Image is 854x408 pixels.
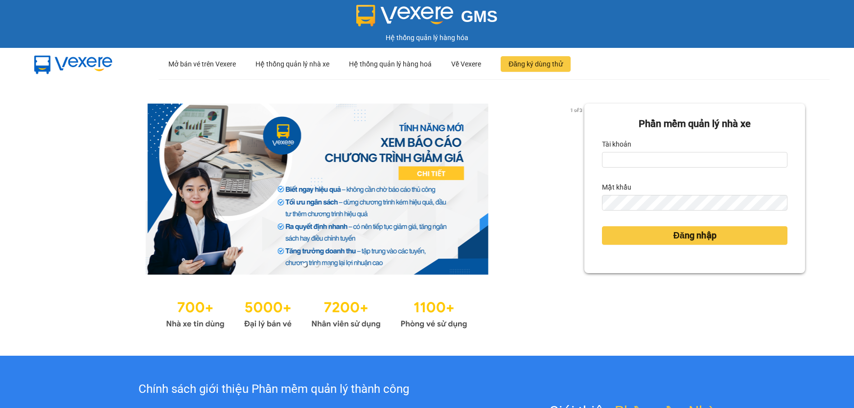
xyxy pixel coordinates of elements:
[2,32,852,43] div: Hệ thống quản lý hàng hóa
[326,263,330,267] li: slide item 3
[501,56,571,72] button: Đăng ký dùng thử
[356,15,498,22] a: GMS
[602,179,631,195] label: Mật khẩu
[508,59,563,69] span: Đăng ký dùng thử
[567,104,584,116] p: 1 of 3
[168,48,236,80] div: Mở bán vé trên Vexere
[255,48,329,80] div: Hệ thống quản lý nhà xe
[602,195,787,211] input: Mật khẩu
[24,48,122,80] img: mbUUG5Q.png
[349,48,432,80] div: Hệ thống quản lý hàng hoá
[673,229,716,242] span: Đăng nhập
[602,226,787,245] button: Đăng nhập
[303,263,307,267] li: slide item 1
[60,380,488,399] div: Chính sách giới thiệu Phần mềm quản lý thành công
[602,116,787,131] div: Phần mềm quản lý nhà xe
[602,136,631,152] label: Tài khoản
[315,263,319,267] li: slide item 2
[602,152,787,168] input: Tài khoản
[356,5,453,26] img: logo 2
[166,294,467,331] img: Statistics.png
[451,48,481,80] div: Về Vexere
[49,104,63,275] button: previous slide / item
[461,7,498,25] span: GMS
[571,104,584,275] button: next slide / item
